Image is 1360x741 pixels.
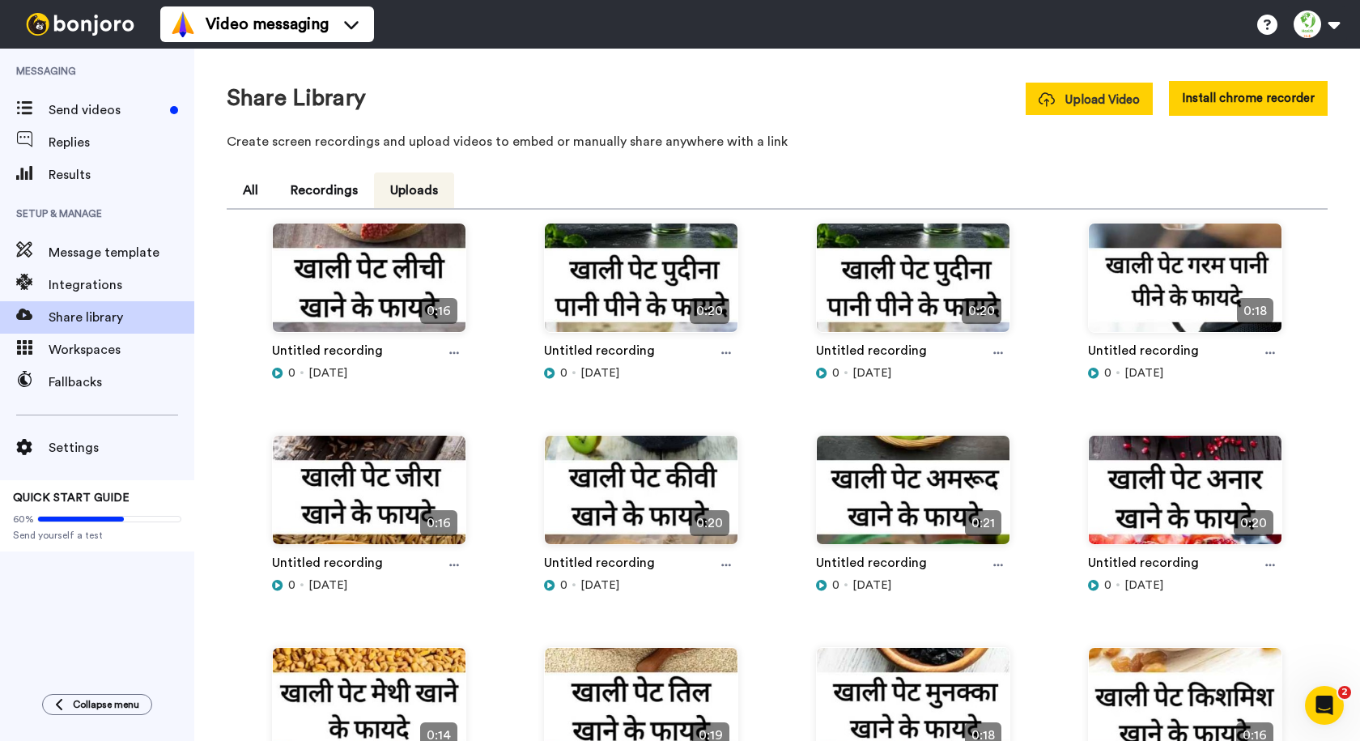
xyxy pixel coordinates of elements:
img: 5a04acef-4ac2-40c8-8700-01c2a196954f_thumbnail_source_1759314681.jpg [273,436,465,558]
img: 889af4d7-7821-4340-9de7-70db2c529330_thumbnail_source_1759401095.jpg [1089,224,1281,346]
img: da76c79d-e855-409d-8d13-ed03a3bbe0ad_thumbnail_source_1759475947.jpg [817,224,1009,346]
span: 0 [832,365,839,381]
span: Video messaging [206,13,329,36]
span: Integrations [49,275,194,295]
span: 0:16 [420,510,457,536]
span: 0 [832,577,839,594]
img: 41bdd557-b330-4025-9ea9-4cbd9edd8083_thumbnail_source_1759476348.jpg [545,224,737,346]
button: Install chrome recorder [1169,81,1328,116]
span: QUICK START GUIDE [13,492,130,504]
span: Upload Video [1039,92,1140,109]
a: Untitled recording [1088,553,1199,577]
button: All [227,172,274,208]
h1: Share Library [227,86,366,111]
span: 0 [1104,365,1111,381]
a: Untitled recording [816,553,927,577]
div: [DATE] [1088,577,1282,594]
span: Workspaces [49,340,194,360]
div: [DATE] [544,365,738,381]
a: Untitled recording [272,341,383,365]
span: 60% [13,513,34,526]
iframe: Intercom live chat [1305,686,1344,725]
span: 0:20 [690,298,729,324]
span: Send videos [49,100,164,120]
div: [DATE] [816,365,1010,381]
a: Untitled recording [272,553,383,577]
span: Results [49,165,194,185]
a: Untitled recording [544,341,655,365]
span: 2 [1338,686,1351,699]
span: Collapse menu [73,698,139,711]
span: 0 [288,577,295,594]
span: Send yourself a test [13,529,181,542]
button: Recordings [274,172,374,208]
img: vm-color.svg [170,11,196,37]
img: eef34f62-5aeb-4dcc-81ed-fd0a3ebee3aa_thumbnail_source_1759052976.jpg [1089,436,1281,558]
button: Collapse menu [42,694,152,715]
span: 0:16 [420,298,457,324]
a: Untitled recording [544,553,655,577]
a: Untitled recording [816,341,927,365]
img: 90d75ab7-3045-4110-a493-03caec5b7969_thumbnail_source_1759227163.jpg [545,436,737,558]
p: Create screen recordings and upload videos to embed or manually share anywhere with a link [227,132,1328,151]
div: [DATE] [816,577,1010,594]
span: 0:20 [690,510,729,536]
span: 0 [288,365,295,381]
span: 0:20 [1234,510,1273,536]
span: 0 [560,365,567,381]
button: Uploads [374,172,454,208]
span: 0 [560,577,567,594]
img: bj-logo-header-white.svg [19,13,141,36]
div: [DATE] [1088,365,1282,381]
div: [DATE] [544,577,738,594]
span: 0 [1104,577,1111,594]
span: Replies [49,133,194,152]
span: Settings [49,438,194,458]
img: aa9eabe2-8dcf-428a-b683-89bc54565271_thumbnail_source_1759660125.jpg [273,224,465,346]
img: b9c15625-d046-4ab6-855a-b231508233e1_thumbnail_source_1759140621.jpg [817,436,1009,558]
span: 0:20 [962,298,1001,324]
button: Upload Video [1026,83,1153,115]
div: [DATE] [272,365,466,381]
span: Message template [49,243,194,262]
span: Fallbacks [49,373,194,392]
span: 0:21 [965,510,1001,536]
a: Untitled recording [1088,341,1199,365]
span: Share library [49,308,194,327]
span: 0:18 [1237,298,1273,324]
div: [DATE] [272,577,466,594]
